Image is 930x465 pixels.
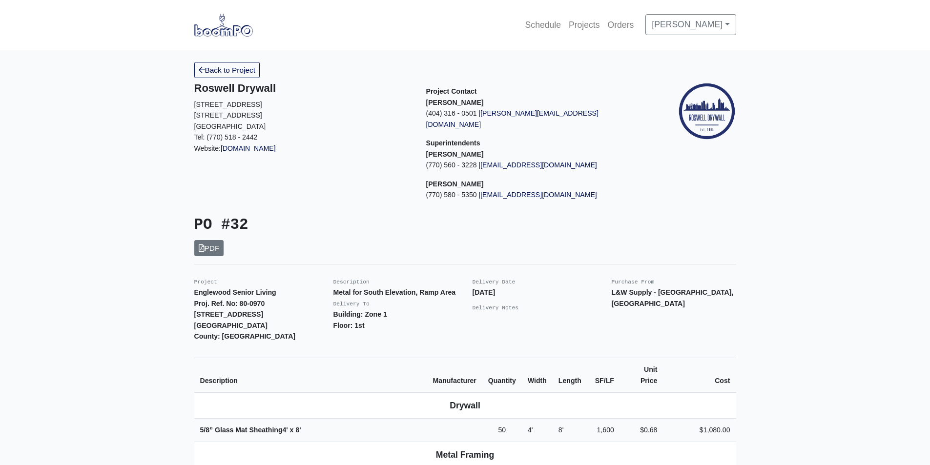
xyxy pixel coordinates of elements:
th: Width [522,358,553,392]
p: (770) 560 - 3228 | [426,160,643,171]
div: Website: [194,82,412,154]
span: 8' [295,426,301,434]
td: $0.68 [620,419,663,442]
span: Project Contact [426,87,477,95]
a: [EMAIL_ADDRESS][DOMAIN_NAME] [480,161,597,169]
small: Delivery Notes [473,305,519,311]
small: Delivery Date [473,279,516,285]
small: Description [333,279,370,285]
a: [DOMAIN_NAME] [221,144,276,152]
strong: [PERSON_NAME] [426,99,484,106]
td: 1,600 [587,419,620,442]
small: Delivery To [333,301,370,307]
td: 50 [482,419,522,442]
th: Length [553,358,587,392]
th: Quantity [482,358,522,392]
strong: [STREET_ADDRESS] [194,310,264,318]
b: Drywall [450,401,480,410]
strong: [GEOGRAPHIC_DATA] [194,322,268,329]
th: Unit Price [620,358,663,392]
p: [STREET_ADDRESS] [194,99,412,110]
a: [EMAIL_ADDRESS][DOMAIN_NAME] [480,191,597,199]
span: 8' [558,426,564,434]
h3: PO #32 [194,216,458,234]
a: [PERSON_NAME] [645,14,736,35]
strong: Building: Zone 1 [333,310,387,318]
p: [GEOGRAPHIC_DATA] [194,121,412,132]
strong: Floor: 1st [333,322,365,329]
p: Tel: (770) 518 - 2442 [194,132,412,143]
p: (770) 580 - 5350 | [426,189,643,201]
th: Cost [663,358,736,392]
strong: [DATE] [473,288,496,296]
a: Orders [604,14,638,36]
a: Projects [565,14,604,36]
h5: Roswell Drywall [194,82,412,95]
strong: 5/8” Glass Mat Sheathing [200,426,301,434]
th: Description [194,358,427,392]
p: L&W Supply - [GEOGRAPHIC_DATA], [GEOGRAPHIC_DATA] [612,287,736,309]
p: (404) 316 - 0501 | [426,108,643,130]
td: $1,080.00 [663,419,736,442]
strong: Proj. Ref. No: 80-0970 [194,300,265,307]
a: Schedule [521,14,565,36]
small: Purchase From [612,279,655,285]
span: x [290,426,294,434]
span: Superintendents [426,139,480,147]
p: [STREET_ADDRESS] [194,110,412,121]
strong: County: [GEOGRAPHIC_DATA] [194,332,296,340]
strong: Metal for South Elevation, Ramp Area [333,288,456,296]
a: PDF [194,240,224,256]
span: 4' [528,426,533,434]
small: Project [194,279,217,285]
strong: [PERSON_NAME] [426,150,484,158]
a: [PERSON_NAME][EMAIL_ADDRESS][DOMAIN_NAME] [426,109,599,128]
th: SF/LF [587,358,620,392]
img: boomPO [194,14,253,36]
b: Metal Framing [436,450,494,460]
a: Back to Project [194,62,260,78]
span: 4' [283,426,288,434]
th: Manufacturer [427,358,482,392]
strong: [PERSON_NAME] [426,180,484,188]
strong: Englewood Senior Living [194,288,276,296]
